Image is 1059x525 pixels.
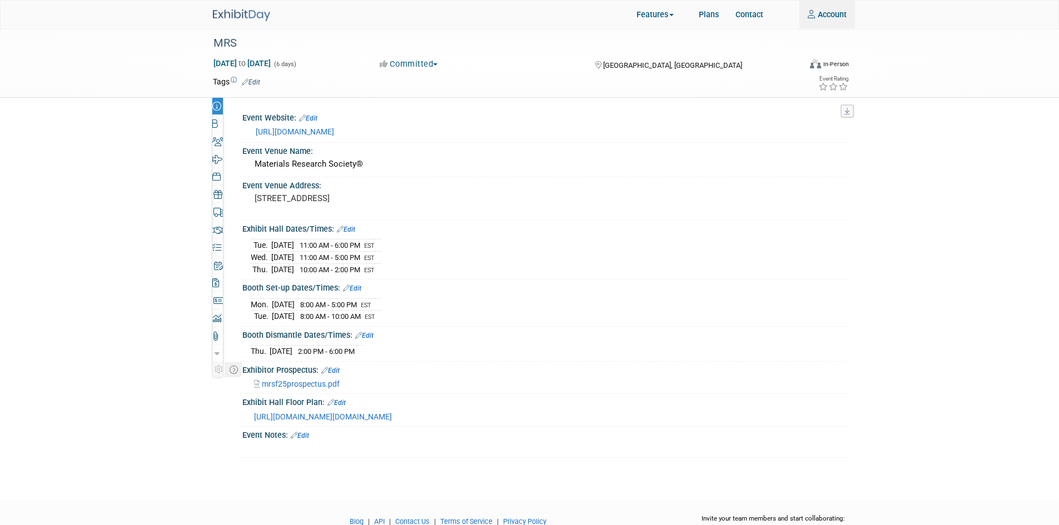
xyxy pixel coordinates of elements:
[300,241,360,249] span: 11:00 AM - 6:00 PM
[212,362,226,377] td: Personalize Event Tab Strip
[727,1,772,28] a: Contact
[251,263,271,275] td: Thu.
[251,252,271,264] td: Wed.
[251,156,838,173] div: Materials Research Society®
[343,284,361,292] a: Edit
[818,76,848,82] div: Event Rating
[242,427,847,441] div: Event Notes:
[361,302,371,309] span: EST
[251,346,270,357] td: Thu.
[272,311,295,322] td: [DATE]
[242,394,847,408] div: Exhibit Hall Floor Plan:
[242,327,847,341] div: Booth Dismantle Dates/Times:
[364,267,375,274] span: EST
[365,313,375,321] span: EST
[237,59,247,68] span: to
[810,59,821,68] img: Format-Inperson.png
[242,78,260,86] a: Edit
[225,362,242,377] td: Toggle Event Tabs
[376,58,442,70] button: Committed
[690,1,727,28] a: Plans
[270,346,292,357] td: [DATE]
[300,253,360,262] span: 11:00 AM - 5:00 PM
[355,332,374,339] a: Edit
[273,61,296,68] span: (6 days)
[242,279,847,294] div: Booth Set-up Dates/Times:
[364,242,375,249] span: EST
[242,143,847,157] div: Event Venue Name:
[213,76,260,87] td: Tags
[242,221,847,235] div: Exhibit Hall Dates/Times:
[300,312,361,321] span: 8:00 AM - 10:00 AM
[251,239,271,252] td: Tue.
[364,254,375,262] span: EST
[213,58,271,68] span: [DATE] [DATE]
[628,2,690,29] a: Features
[757,58,849,74] div: Event Format
[242,362,847,376] div: Exhibitor Prospectus:
[823,60,849,68] div: In-Person
[242,177,847,191] div: Event Venue Address:
[799,1,855,28] a: Account
[251,311,272,322] td: Tue.
[337,226,355,233] a: Edit
[251,298,272,311] td: Mon.
[299,114,317,122] a: Edit
[213,9,270,21] img: ExhibitDay
[271,263,294,275] td: [DATE]
[603,61,742,69] span: [GEOGRAPHIC_DATA], [GEOGRAPHIC_DATA]
[254,412,392,421] a: [URL][DOMAIN_NAME][DOMAIN_NAME]
[271,252,294,264] td: [DATE]
[242,109,847,124] div: Event Website:
[271,239,294,252] td: [DATE]
[291,432,309,439] a: Edit
[256,127,334,136] a: [URL][DOMAIN_NAME]
[327,399,346,407] a: Edit
[298,347,355,356] span: 2:00 PM - 6:00 PM
[321,367,340,374] a: Edit
[300,301,357,309] span: 8:00 AM - 5:00 PM
[255,193,482,203] pre: [STREET_ADDRESS]
[210,33,795,53] div: MRS
[300,266,360,274] span: 10:00 AM - 2:00 PM
[272,298,295,311] td: [DATE]
[262,379,340,388] span: mrsf25prospectus.pdf
[254,379,340,388] a: mrsf25prospectus.pdf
